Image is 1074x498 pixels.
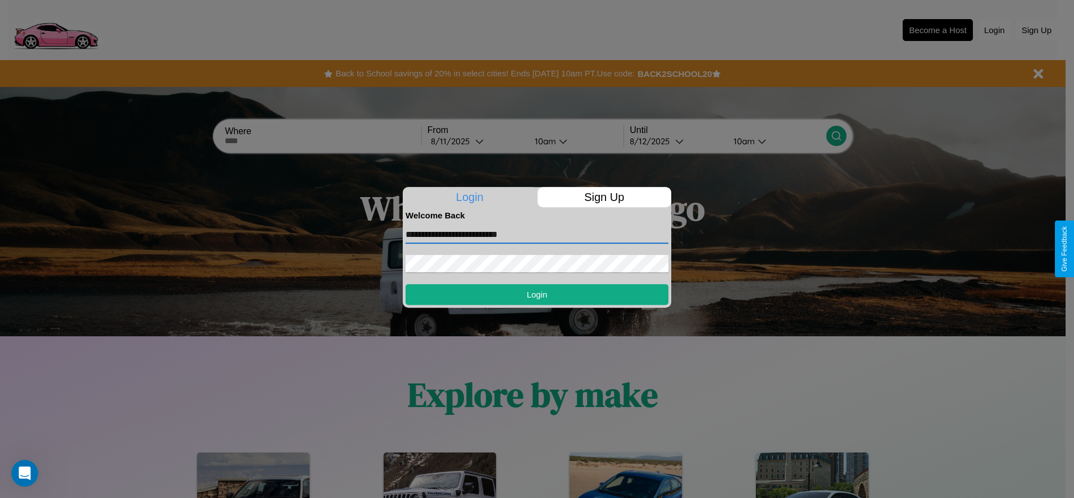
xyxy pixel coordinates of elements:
p: Login [403,187,537,207]
button: Login [406,284,668,305]
iframe: Intercom live chat [11,460,38,487]
h4: Welcome Back [406,211,668,220]
p: Sign Up [538,187,672,207]
div: Give Feedback [1061,226,1068,272]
